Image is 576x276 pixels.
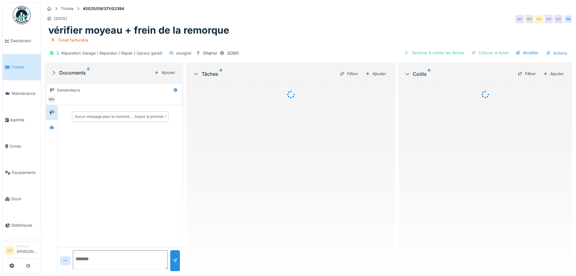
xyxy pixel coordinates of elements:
span: Zones [10,143,38,149]
strong: #2025/09/371/02394 [81,6,127,12]
li: [PERSON_NAME] [17,244,38,257]
div: Filtrer [337,70,360,78]
div: 2. Réparation Garage / Reparatur / Repair / Opravy garáží [57,50,162,56]
a: Maintenance [3,80,41,107]
div: Manager [17,244,38,248]
a: GS Manager[PERSON_NAME] [5,244,38,258]
div: MV [47,95,56,104]
a: Tickets [3,54,41,80]
div: Terminer & valider les tâches [402,49,467,57]
span: Agenda [10,117,38,123]
div: Ticket facturable [58,37,88,43]
div: SC001 [227,50,239,56]
span: Équipements [12,170,38,175]
div: MV [516,15,524,23]
div: Tickets [61,6,74,12]
li: GS [5,246,14,255]
div: Clôturer le ticket [469,49,511,57]
h1: vérifier moyeau + frein de la remorque [48,25,229,36]
a: Agenda [3,107,41,133]
sup: 0 [87,69,90,76]
div: Assigné [176,50,191,56]
span: Statistiques [11,222,38,228]
div: IM [564,15,572,23]
a: Zones [3,133,41,159]
span: Tickets [11,64,38,70]
div: Documents [51,69,152,76]
div: Actions [543,49,570,58]
div: Demandeurs [57,87,80,93]
img: Badge_color-CXgf-gQk.svg [13,6,31,24]
div: Ajouter [363,70,389,78]
span: Maintenance [12,91,38,96]
div: Tâches [193,70,335,78]
div: Modifier [513,49,541,57]
div: Ajouter [541,70,566,78]
span: Dashboard [11,38,38,44]
div: Coûts [404,70,513,78]
span: Stock [11,196,38,202]
sup: 0 [220,70,222,78]
div: Filtrer [515,70,538,78]
div: Charroi [203,50,217,56]
a: Équipements [3,159,41,186]
div: Aucun message pour le moment … Soyez le premier ! [75,114,166,119]
div: Ajouter [152,68,177,77]
div: MV [545,15,553,23]
a: Dashboard [3,28,41,54]
sup: 0 [428,70,431,78]
div: MV [535,15,543,23]
div: [DATE] [54,16,67,22]
a: Statistiques [3,212,41,238]
div: MV [554,15,563,23]
div: MV [525,15,534,23]
a: Stock [3,186,41,212]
